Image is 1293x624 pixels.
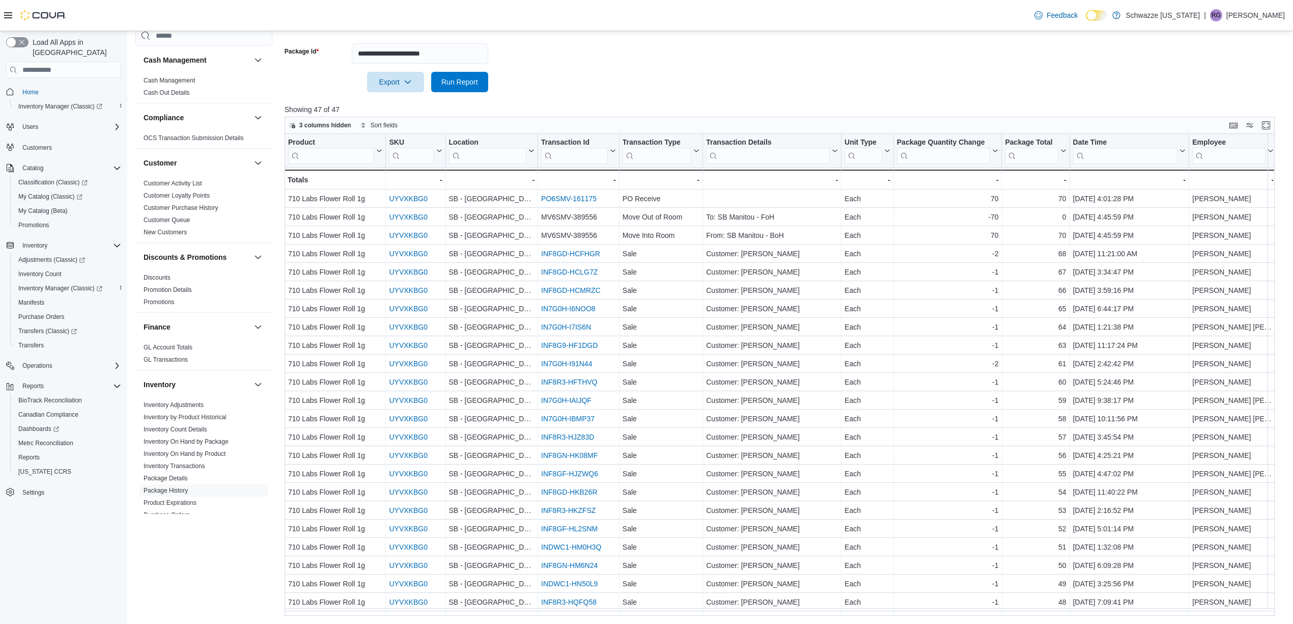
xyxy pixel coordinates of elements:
[144,76,195,85] span: Cash Management
[22,382,44,390] span: Reports
[389,525,427,533] a: UYVXKBG0
[252,54,264,66] button: Cash Management
[22,164,43,172] span: Catalog
[14,339,121,351] span: Transfers
[144,401,204,409] a: Inventory Adjustments
[10,393,125,408] button: BioTrack Reconciliation
[2,485,125,500] button: Settings
[897,211,999,223] div: -70
[623,211,699,223] div: Move Out of Room
[299,121,351,129] span: 3 columns hidden
[14,311,69,323] a: Purchase Orders
[1005,138,1058,164] div: Package Total
[10,324,125,338] a: Transfers (Classic)
[135,177,272,242] div: Customer
[845,174,890,186] div: -
[897,229,999,241] div: 70
[14,268,121,280] span: Inventory Count
[1126,9,1200,21] p: Schwazze [US_STATE]
[389,138,442,164] button: SKU
[144,322,171,332] h3: Finance
[14,394,86,406] a: BioTrack Reconciliation
[14,100,106,113] a: Inventory Manager (Classic)
[14,409,121,421] span: Canadian Compliance
[623,248,699,260] div: Sale
[1005,193,1066,205] div: 70
[367,72,424,92] button: Export
[135,74,272,103] div: Cash Management
[14,219,121,231] span: Promotions
[1073,211,1186,223] div: [DATE] 4:45:59 PM
[14,282,121,294] span: Inventory Manager (Classic)
[10,465,125,479] button: [US_STATE] CCRS
[18,360,121,372] span: Operations
[18,193,82,201] span: My Catalog (Classic)
[623,138,691,148] div: Transaction Type
[14,409,82,421] a: Canadian Compliance
[1073,193,1186,205] div: [DATE] 4:01:28 PM
[389,543,427,551] a: UYVXKBG0
[18,360,57,372] button: Operations
[18,380,121,392] span: Reports
[144,450,226,457] a: Inventory On Hand by Product
[144,252,227,262] h3: Discounts & Promotions
[1192,138,1266,164] div: Employee
[14,219,53,231] a: Promotions
[144,475,188,482] a: Package Details
[389,138,434,148] div: SKU
[706,229,838,241] div: From: SB Manitou - BoH
[288,211,382,223] div: 710 Labs Flower Roll 1g
[1073,138,1186,164] button: Date Time
[135,132,272,148] div: Compliance
[1005,229,1066,241] div: 70
[144,228,187,236] span: New Customers
[448,138,526,148] div: Location
[541,598,597,606] a: INF8R3-HQFQ58
[389,396,427,404] a: UYVXKBG0
[144,55,207,65] h3: Cash Management
[1227,119,1240,131] button: Keyboard shortcuts
[14,268,66,280] a: Inventory Count
[389,470,427,478] a: UYVXKBG0
[18,341,44,349] span: Transfers
[845,138,882,164] div: Unit Type
[288,229,382,241] div: 710 Labs Flower Roll 1g
[10,189,125,204] a: My Catalog (Classic)
[1244,119,1256,131] button: Display options
[14,325,81,337] a: Transfers (Classic)
[252,157,264,169] button: Customer
[389,174,442,186] div: -
[18,142,56,154] a: Customers
[20,10,66,20] img: Cova
[18,486,121,499] span: Settings
[14,296,121,309] span: Manifests
[10,310,125,324] button: Purchase Orders
[10,436,125,450] button: Metrc Reconciliation
[1030,5,1082,25] a: Feedback
[1073,174,1186,186] div: -
[10,281,125,295] a: Inventory Manager (Classic)
[18,284,102,292] span: Inventory Manager (Classic)
[144,344,192,351] a: GL Account Totals
[22,144,52,152] span: Customers
[144,274,171,281] a: Discounts
[541,561,598,569] a: INF8GN-HM6N24
[18,162,121,174] span: Catalog
[706,174,838,186] div: -
[10,99,125,114] a: Inventory Manager (Classic)
[18,439,73,447] span: Metrc Reconciliation
[288,248,382,260] div: 710 Labs Flower Roll 1g
[14,451,121,464] span: Reports
[18,207,68,215] span: My Catalog (Beta)
[1073,138,1177,148] div: Date Time
[18,141,121,154] span: Customers
[10,253,125,267] a: Adjustments (Classic)
[144,511,190,519] a: Purchase Orders
[845,138,882,148] div: Unit Type
[144,180,202,187] a: Customer Activity List
[22,241,47,250] span: Inventory
[1005,174,1066,186] div: -
[541,211,616,223] div: MV6SMV-389556
[144,55,250,65] button: Cash Management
